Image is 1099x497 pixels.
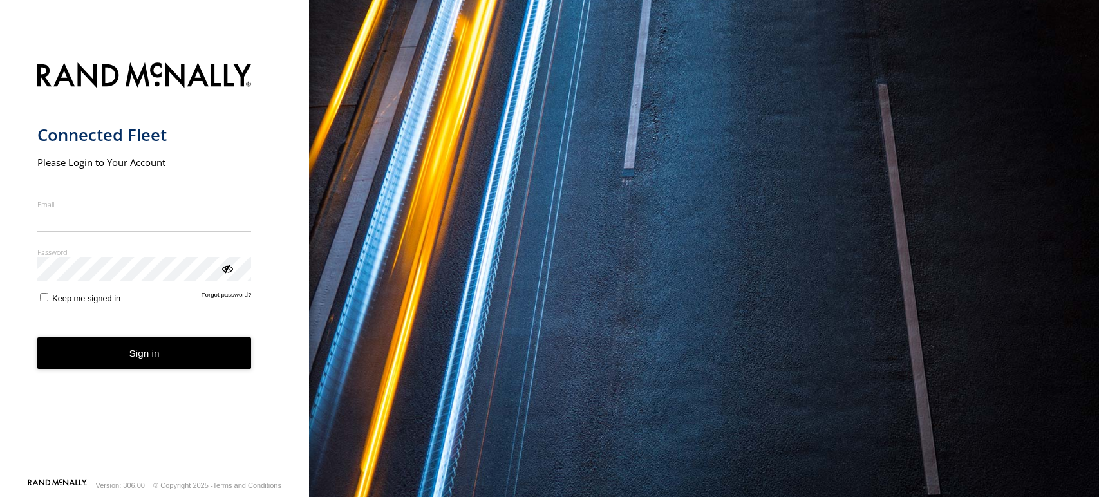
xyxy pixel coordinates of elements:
[202,291,252,303] a: Forgot password?
[153,482,281,489] div: © Copyright 2025 -
[28,479,87,492] a: Visit our Website
[37,337,252,369] button: Sign in
[37,55,272,478] form: main
[96,482,145,489] div: Version: 306.00
[52,294,120,303] span: Keep me signed in
[37,60,252,93] img: Rand McNally
[40,293,48,301] input: Keep me signed in
[37,247,252,257] label: Password
[37,156,252,169] h2: Please Login to Your Account
[213,482,281,489] a: Terms and Conditions
[37,200,252,209] label: Email
[37,124,252,145] h1: Connected Fleet
[220,261,233,274] div: ViewPassword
